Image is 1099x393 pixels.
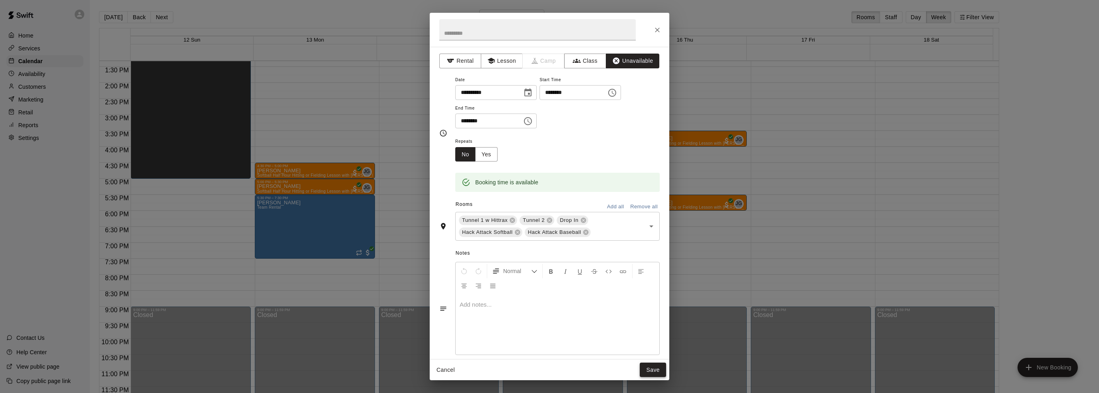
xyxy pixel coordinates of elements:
div: Booking time is available [475,175,538,190]
button: Close [650,23,665,37]
span: Drop In [557,216,582,224]
span: Normal [503,267,531,275]
svg: Timing [439,129,447,137]
button: Format Underline [573,264,587,278]
div: Drop In [557,215,588,225]
span: Start Time [540,75,621,86]
button: Cancel [433,363,458,377]
button: Format Bold [544,264,558,278]
button: Remove all [628,201,660,213]
button: Formatting Options [489,264,541,278]
div: outlined button group [455,147,498,162]
span: Notes [456,247,660,260]
span: Camps can only be created in the Services page [523,54,565,68]
button: Insert Link [616,264,630,278]
svg: Rooms [439,222,447,230]
span: Tunnel 1 w Hittrax [459,216,511,224]
button: Rental [439,54,481,68]
button: Save [640,363,666,377]
span: Hack Attack Baseball [525,228,584,236]
div: Hack Attack Softball [459,227,522,237]
button: Undo [457,264,471,278]
span: Repeats [455,136,504,147]
div: Tunnel 1 w Hittrax [459,215,517,225]
button: Format Italics [559,264,572,278]
div: Hack Attack Baseball [525,227,591,237]
button: Format Strikethrough [587,264,601,278]
button: Insert Code [602,264,615,278]
button: Right Align [472,278,485,293]
button: Open [646,221,657,232]
span: Hack Attack Softball [459,228,516,236]
button: Unavailable [606,54,659,68]
div: Tunnel 2 [520,215,554,225]
span: Date [455,75,537,86]
svg: Notes [439,305,447,313]
span: End Time [455,103,537,114]
button: Justify Align [486,278,500,293]
button: Add all [603,201,628,213]
button: Choose time, selected time is 3:30 PM [604,85,620,101]
button: Lesson [481,54,523,68]
button: Left Align [634,264,648,278]
button: Class [564,54,606,68]
span: Tunnel 2 [520,216,548,224]
button: Choose date, selected date is Oct 13, 2025 [520,85,536,101]
span: Rooms [456,201,473,207]
button: No [455,147,476,162]
button: Yes [475,147,498,162]
button: Center Align [457,278,471,293]
button: Redo [472,264,485,278]
button: Choose time, selected time is 4:00 PM [520,113,536,129]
